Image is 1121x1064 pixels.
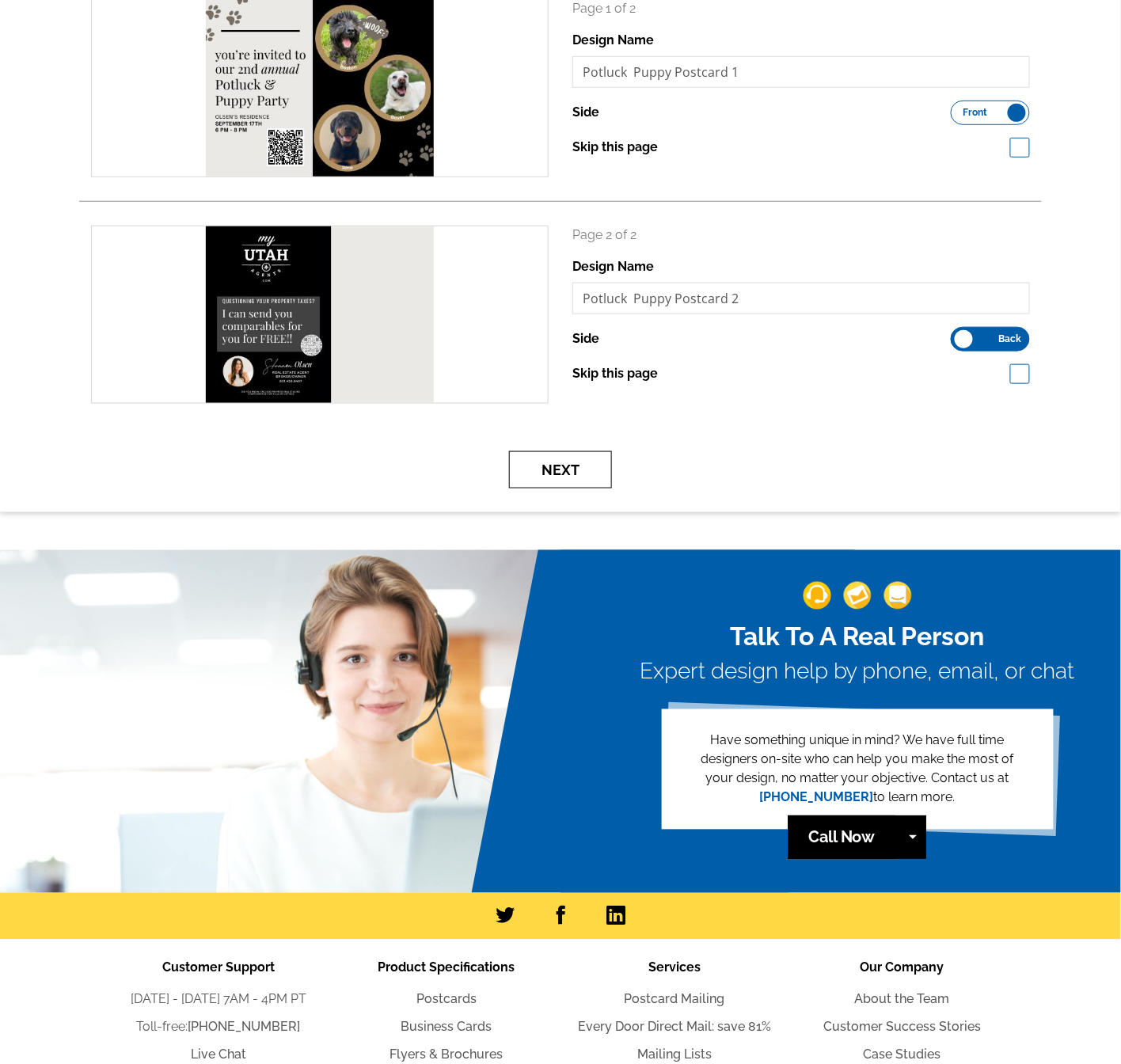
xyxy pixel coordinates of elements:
a: Postcard Mailing [625,992,725,1007]
img: support-img-3_1.png [884,582,912,610]
a: [PHONE_NUMBER] [760,790,874,805]
a: [PHONE_NUMBER] [188,1020,301,1035]
p: Page 2 of 2 [572,226,1030,245]
iframe: LiveChat chat widget [804,696,1121,1064]
label: Design Name [572,257,654,276]
label: Skip this page [572,138,658,157]
a: Mailing Lists [637,1047,712,1062]
p: Have something unique in mind? We have full time designers on-site who can help you make the most... [687,731,1028,807]
input: File Name [572,56,1030,88]
a: Every Door Direct Mail: save 81% [578,1020,771,1035]
input: File Name [572,283,1030,314]
a: Postcards [416,992,477,1007]
span: Front [963,108,988,116]
a: Business Cards [401,1020,492,1035]
li: Toll-free: [104,1018,332,1037]
span: Customer Support [162,960,275,975]
a: Live Chat [191,1047,246,1062]
label: Skip this page [572,364,658,383]
span: Product Specifications [378,960,515,975]
label: Side [572,103,599,122]
span: Back [998,335,1021,343]
a: Call Now [788,815,896,859]
label: Design Name [572,31,654,50]
button: Next [509,451,612,488]
img: support-img-2.png [844,582,872,610]
span: Services [648,960,701,975]
li: [DATE] - [DATE] 7AM - 4PM PT [104,990,332,1009]
h3: Expert design help by phone, email, or chat [640,659,1075,686]
img: support-img-1.png [804,582,831,610]
a: Flyers & Brochures [390,1047,503,1062]
h2: Talk To A Real Person [640,622,1075,652]
label: Side [572,329,599,348]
